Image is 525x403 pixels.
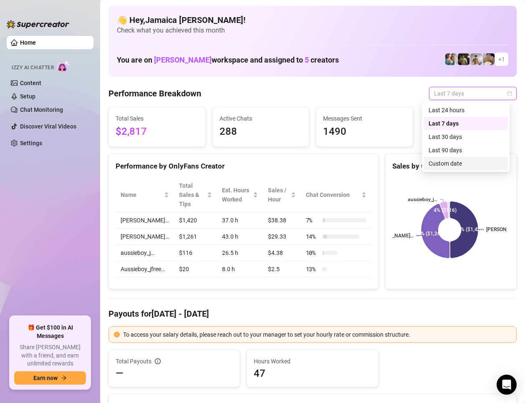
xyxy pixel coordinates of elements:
td: $1,420 [174,212,217,229]
span: 7 % [306,216,319,225]
text: aussieboy_j… [408,196,437,202]
div: Open Intercom Messenger [497,375,517,395]
span: + 1 [498,55,505,64]
td: 37.0 h [217,212,263,229]
span: exclamation-circle [114,332,120,338]
div: Last 90 days [429,146,503,155]
td: $2.5 [263,261,300,277]
a: Home [20,39,36,46]
h4: Payouts for [DATE] - [DATE] [109,308,517,320]
span: 🎁 Get $100 in AI Messages [14,324,86,340]
span: calendar [507,91,512,96]
div: Last 7 days [429,119,503,128]
div: Performance by OnlyFans Creator [116,161,371,172]
span: [PERSON_NAME] [154,55,212,64]
td: 8.0 h [217,261,263,277]
div: Last 24 hours [424,103,508,117]
span: Total Payouts [116,357,151,366]
div: To access your salary details, please reach out to your manager to set your hourly rate or commis... [123,330,511,339]
img: logo-BBDzfeDw.svg [7,20,69,28]
span: Share [PERSON_NAME] with a friend, and earn unlimited rewards [14,343,86,368]
div: Custom date [429,159,503,168]
span: 5 [305,55,309,64]
div: Est. Hours Worked [222,186,252,204]
span: Messages Sent [323,114,406,123]
th: Total Sales & Tips [174,178,217,212]
a: Setup [20,93,35,100]
span: Earn now [33,375,58,381]
img: Zaddy [445,53,457,65]
img: Aussieboy_jfree [483,53,495,65]
span: info-circle [155,358,161,364]
span: 47 [254,367,371,380]
span: Chat Conversion [306,190,360,199]
span: 288 [220,124,303,140]
h4: Performance Breakdown [109,88,201,99]
span: 1490 [323,124,406,140]
div: Last 30 days [429,132,503,141]
td: Aussieboy_jfree… [116,261,174,277]
span: Hours Worked [254,357,371,366]
span: Name [121,190,162,199]
th: Name [116,178,174,212]
td: $38.38 [263,212,300,229]
th: Chat Conversion [301,178,371,212]
td: $116 [174,245,217,261]
div: Last 24 hours [429,106,503,115]
h1: You are on workspace and assigned to creators [117,55,339,65]
a: Discover Viral Videos [20,123,76,130]
span: 10 % [306,248,319,257]
h4: 👋 Hey, Jamaica [PERSON_NAME] ! [117,14,508,26]
a: Chat Monitoring [20,106,63,113]
td: [PERSON_NAME]… [116,229,174,245]
td: $29.33 [263,229,300,245]
span: Izzy AI Chatter [12,64,54,72]
div: Last 30 days [424,130,508,144]
span: — [116,367,124,380]
span: Active Chats [220,114,303,123]
td: 26.5 h [217,245,263,261]
span: Check what you achieved this month [117,26,508,35]
a: Content [20,80,41,86]
td: $20 [174,261,217,277]
span: $2,817 [116,124,199,140]
div: Last 7 days [424,117,508,130]
div: Sales by OnlyFans Creator [392,161,510,172]
span: Sales / Hour [268,186,289,204]
span: Total Sales & Tips [179,181,205,209]
div: Last 90 days [424,144,508,157]
span: Total Sales [116,114,199,123]
th: Sales / Hour [263,178,300,212]
img: aussieboy_j [470,53,482,65]
td: [PERSON_NAME]… [116,212,174,229]
span: Last 7 days [434,87,512,100]
img: AI Chatter [57,60,70,73]
div: Custom date [424,157,508,170]
button: Earn nowarrow-right [14,371,86,385]
td: 43.0 h [217,229,263,245]
a: Settings [20,140,42,146]
span: 14 % [306,232,319,241]
text: [PERSON_NAME]… [372,233,414,239]
td: $4.38 [263,245,300,261]
span: 13 % [306,264,319,274]
td: aussieboy_j… [116,245,174,261]
img: Tony [458,53,469,65]
span: arrow-right [61,375,67,381]
td: $1,261 [174,229,217,245]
